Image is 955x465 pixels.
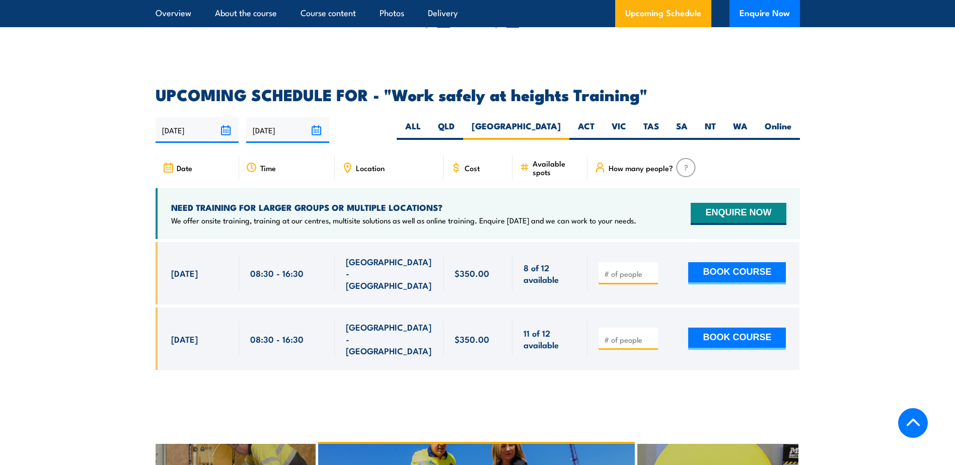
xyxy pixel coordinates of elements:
[604,269,654,279] input: # of people
[250,267,304,279] span: 08:30 - 16:30
[524,262,576,285] span: 8 of 12 available
[696,120,724,140] label: NT
[156,117,239,143] input: From date
[724,120,756,140] label: WA
[177,164,192,172] span: Date
[463,120,569,140] label: [GEOGRAPHIC_DATA]
[171,333,198,345] span: [DATE]
[756,120,800,140] label: Online
[691,203,786,225] button: ENQUIRE NOW
[603,120,635,140] label: VIC
[455,333,489,345] span: $350.00
[397,120,429,140] label: ALL
[533,159,580,176] span: Available spots
[171,202,636,213] h4: NEED TRAINING FOR LARGER GROUPS OR MULTIPLE LOCATIONS?
[688,328,786,350] button: BOOK COURSE
[346,256,432,291] span: [GEOGRAPHIC_DATA] - [GEOGRAPHIC_DATA]
[688,262,786,284] button: BOOK COURSE
[429,120,463,140] label: QLD
[668,120,696,140] label: SA
[171,215,636,225] p: We offer onsite training, training at our centres, multisite solutions as well as online training...
[455,267,489,279] span: $350.00
[609,164,673,172] span: How many people?
[246,117,329,143] input: To date
[569,120,603,140] label: ACT
[250,333,304,345] span: 08:30 - 16:30
[465,164,480,172] span: Cost
[171,267,198,279] span: [DATE]
[260,164,276,172] span: Time
[156,87,800,101] h2: UPCOMING SCHEDULE FOR - "Work safely at heights Training"
[604,335,654,345] input: # of people
[524,327,576,351] span: 11 of 12 available
[635,120,668,140] label: TAS
[356,164,385,172] span: Location
[346,321,432,356] span: [GEOGRAPHIC_DATA] - [GEOGRAPHIC_DATA]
